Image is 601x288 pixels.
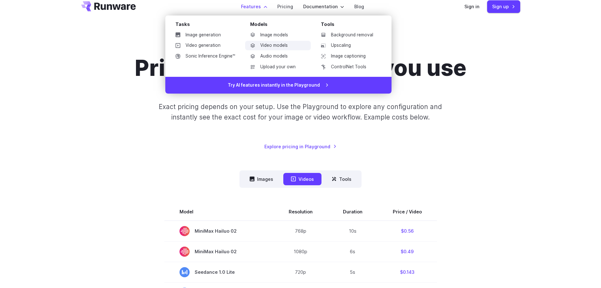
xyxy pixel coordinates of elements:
[245,30,311,40] a: Image models
[274,221,328,242] td: 768p
[316,30,381,40] a: Background removal
[274,241,328,262] td: 1080p
[170,30,240,40] a: Image generation
[378,241,437,262] td: $0.49
[81,1,136,11] a: Go to /
[316,41,381,50] a: Upscaling
[328,203,378,221] th: Duration
[242,173,281,185] button: Images
[378,203,437,221] th: Price / Video
[175,21,240,30] div: Tasks
[354,3,364,10] a: Blog
[241,3,267,10] label: Features
[264,143,337,150] a: Explore pricing in Playground
[180,226,258,236] span: MiniMax Hailuo 02
[245,41,311,50] a: Video models
[316,62,381,72] a: ControlNet Tools
[165,77,392,94] a: Try AI features instantly in the Playground
[316,52,381,61] a: Image captioning
[464,3,480,10] a: Sign in
[378,221,437,242] td: $0.56
[328,221,378,242] td: 10s
[164,203,274,221] th: Model
[180,247,258,257] span: MiniMax Hailuo 02
[328,241,378,262] td: 6s
[170,52,240,61] a: Sonic Inference Engine™
[250,21,311,30] div: Models
[245,62,311,72] a: Upload your own
[321,21,381,30] div: Tools
[277,3,293,10] a: Pricing
[328,262,378,282] td: 5s
[135,55,466,81] h1: Pricing based on what you use
[245,52,311,61] a: Audio models
[147,101,454,123] p: Exact pricing depends on your setup. Use the Playground to explore any configuration and instantl...
[378,262,437,282] td: $0.143
[274,262,328,282] td: 720p
[324,173,359,185] button: Tools
[180,267,258,277] span: Seedance 1.0 Lite
[487,0,520,13] a: Sign up
[283,173,321,185] button: Videos
[274,203,328,221] th: Resolution
[170,41,240,50] a: Video generation
[303,3,344,10] label: Documentation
